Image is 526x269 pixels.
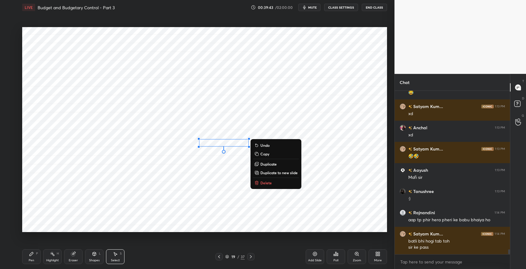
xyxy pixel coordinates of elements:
div: 1:14 PM [495,211,505,215]
div: Poll [333,259,338,262]
h6: Satyam Kum... [412,103,443,110]
img: no-rating-badge.077c3623.svg [408,190,412,193]
div: L [99,252,101,255]
img: 3706bd8ec78c4317ac1ad17bbbfee6ea.jpg [400,167,406,173]
img: no-rating-badge.077c3623.svg [408,211,412,215]
img: 710aac374af743619e52c97fb02a3c35.jpg [400,125,406,131]
div: Shapes [89,259,100,262]
p: Duplicate [260,162,277,167]
img: iconic-dark.1390631f.png [481,232,493,236]
div: Zoom [353,259,361,262]
div: :) [408,196,505,202]
img: ee2f365983054e17a0a8fd0220be7e3b.jpg [400,103,406,110]
h6: Satyam Kum... [412,146,443,152]
img: a417e4e7c7a74a8ca420820b6368722e.jpg [400,210,406,216]
img: no-rating-badge.077c3623.svg [408,126,412,130]
img: ee2f365983054e17a0a8fd0220be7e3b.jpg [400,231,406,237]
span: mute [308,5,317,10]
div: batli bhi hogi tab toh [408,238,505,244]
h6: Aayush [412,167,428,173]
p: D [522,96,524,101]
img: iconic-dark.1390631f.png [481,105,494,108]
img: no-rating-badge.077c3623.svg [408,105,412,108]
div: S [120,252,122,255]
button: Delete [253,179,299,187]
div: Mafi sir [408,175,505,181]
div: sir ke pass [408,244,505,251]
div: 😂 [408,90,505,96]
button: mute [298,4,320,11]
div: xd [408,132,505,138]
button: CLASS SETTINGS [324,4,358,11]
div: Pen [29,259,34,262]
div: Eraser [69,259,78,262]
p: Copy [260,151,269,156]
div: 1:14 PM [495,232,505,236]
div: xd [408,111,505,117]
h6: Anchal [412,124,427,131]
img: no-rating-badge.077c3623.svg [408,169,412,172]
img: no-rating-badge.077c3623.svg [408,232,412,236]
div: aap tp phir hera pheri ke babu bhaiya ho [408,217,505,223]
button: Duplicate to new slide [253,169,299,176]
img: d5e60321c15a449f904b58f3343f34be.jpg [400,188,406,195]
div: 37 [241,254,245,259]
div: 1:13 PM [495,126,505,130]
div: Add Slide [308,259,322,262]
img: iconic-dark.1390631f.png [481,147,494,151]
button: Undo [253,142,299,149]
div: More [374,259,382,262]
div: P [36,252,38,255]
p: Undo [260,143,270,148]
div: grid [395,91,510,254]
button: Copy [253,150,299,158]
p: Chat [395,74,414,90]
div: 1:13 PM [495,105,505,108]
div: / [238,255,239,259]
p: T [522,79,524,83]
div: 19 [230,255,236,259]
h6: Tanushree [412,188,434,195]
div: 1:13 PM [495,147,505,151]
h6: Satyam Kum... [412,231,443,237]
h6: Rajnandini [412,209,435,216]
div: H [57,252,59,255]
div: 1:13 PM [495,168,505,172]
p: G [522,113,524,118]
div: Highlight [46,259,59,262]
div: LIVE [22,4,35,11]
div: Select [111,259,120,262]
div: 1:13 PM [495,190,505,193]
p: Delete [260,180,272,185]
p: Duplicate to new slide [260,170,298,175]
button: Duplicate [253,160,299,168]
img: ee2f365983054e17a0a8fd0220be7e3b.jpg [400,146,406,152]
button: End Class [362,4,387,11]
div: 🤣🤣 [408,153,505,159]
h4: Budget and Budgetary Control - Part 3 [38,5,115,10]
img: no-rating-badge.077c3623.svg [408,147,412,151]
